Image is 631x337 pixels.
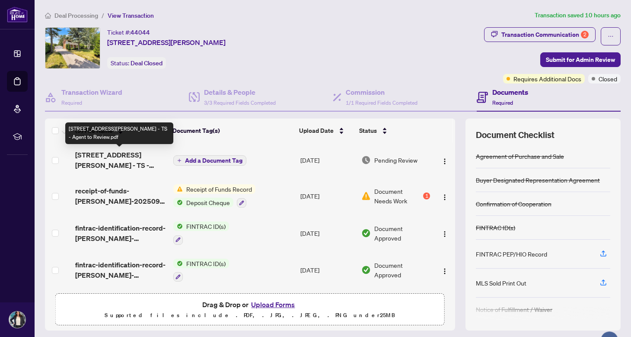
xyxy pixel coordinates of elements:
[173,221,229,245] button: Status IconFINTRAC ID(s)
[61,310,439,321] p: Supported files include .PDF, .JPG, .JPEG, .PNG under 25 MB
[75,223,166,244] span: fintrac-identification-record-[PERSON_NAME]-dermarkar-20250904-095143.pdf
[299,126,334,135] span: Upload Date
[173,184,183,194] img: Status Icon
[102,10,104,20] li: /
[297,289,357,326] td: [DATE]
[513,74,581,83] span: Requires Additional Docs
[484,27,596,42] button: Transaction Communication2
[441,194,448,201] img: Logo
[173,198,183,207] img: Status Icon
[177,158,182,163] span: plus
[476,305,552,314] div: Notice of Fulfillment / Waiver
[297,143,357,177] td: [DATE]
[185,157,242,164] span: Add a Document Tag
[204,99,276,106] span: 3/3 Required Fields Completed
[107,27,150,37] div: Ticket #:
[131,29,150,36] span: 44044
[56,294,444,326] span: Drag & Drop orUpload FormsSupported files include .PDF, .JPG, .JPEG, .PNG under25MB
[361,265,371,275] img: Document Status
[492,87,528,97] h4: Documents
[476,223,515,232] div: FINTRAC ID(s)
[169,119,295,143] th: Document Tag(s)
[361,191,371,201] img: Document Status
[356,119,431,143] th: Status
[476,249,547,259] div: FINTRAC PEP/HIO Record
[441,231,448,238] img: Logo
[173,184,255,208] button: Status IconReceipt of Funds RecordStatus IconDeposit Cheque
[492,99,513,106] span: Required
[107,37,226,48] span: [STREET_ADDRESS][PERSON_NAME]
[297,215,357,252] td: [DATE]
[183,259,229,268] span: FINTRAC ID(s)
[599,74,617,83] span: Closed
[374,186,422,205] span: Document Needs Work
[476,278,526,288] div: MLS Sold Print Out
[535,10,621,20] article: Transaction saved 10 hours ago
[361,228,371,238] img: Document Status
[441,158,448,165] img: Logo
[438,263,452,277] button: Logo
[441,268,448,275] img: Logo
[438,189,452,203] button: Logo
[423,193,430,199] div: 1
[374,155,417,165] span: Pending Review
[183,184,255,194] span: Receipt of Funds Record
[75,186,166,206] span: receipt-of-funds-[PERSON_NAME]-20250904-100155.pdf
[65,122,173,144] div: [STREET_ADDRESS][PERSON_NAME] - TS - Agent to Review.pdf
[476,151,564,161] div: Agreement of Purchase and Sale
[476,129,555,141] span: Document Checklist
[438,226,452,240] button: Logo
[54,12,98,19] span: Deal Processing
[581,31,589,39] div: 2
[296,119,356,143] th: Upload Date
[476,199,551,209] div: Confirmation of Cooperation
[173,259,183,268] img: Status Icon
[173,155,246,166] button: Add a Document Tag
[297,252,357,289] td: [DATE]
[107,57,166,69] div: Status:
[374,224,430,243] span: Document Approved
[374,260,430,279] span: Document Approved
[75,260,166,280] span: fintrac-identification-record-[PERSON_NAME]-dermarkar-20250904-094813.pdf
[204,87,276,97] h4: Details & People
[546,53,615,67] span: Submit for Admin Review
[75,150,166,170] span: [STREET_ADDRESS][PERSON_NAME] - TS - Agent to Review.pdf
[173,221,183,231] img: Status Icon
[202,299,297,310] span: Drag & Drop or
[596,307,622,333] button: Open asap
[297,177,357,215] td: [DATE]
[45,13,51,19] span: home
[7,6,28,22] img: logo
[346,87,417,97] h4: Commission
[173,259,229,282] button: Status IconFINTRAC ID(s)
[9,311,25,328] img: Profile Icon
[249,299,297,310] button: Upload Forms
[183,221,229,231] span: FINTRAC ID(s)
[183,198,233,207] span: Deposit Cheque
[108,12,154,19] span: View Transaction
[61,87,122,97] h4: Transaction Wizard
[45,28,100,68] img: IMG-E12268387_1.jpg
[476,175,600,185] div: Buyer Designated Representation Agreement
[501,28,589,42] div: Transaction Communication
[608,33,614,39] span: ellipsis
[61,99,82,106] span: Required
[72,119,169,143] th: (9) File Name
[131,59,163,67] span: Deal Closed
[359,126,377,135] span: Status
[346,99,417,106] span: 1/1 Required Fields Completed
[361,155,371,165] img: Document Status
[438,153,452,167] button: Logo
[540,52,621,67] button: Submit for Admin Review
